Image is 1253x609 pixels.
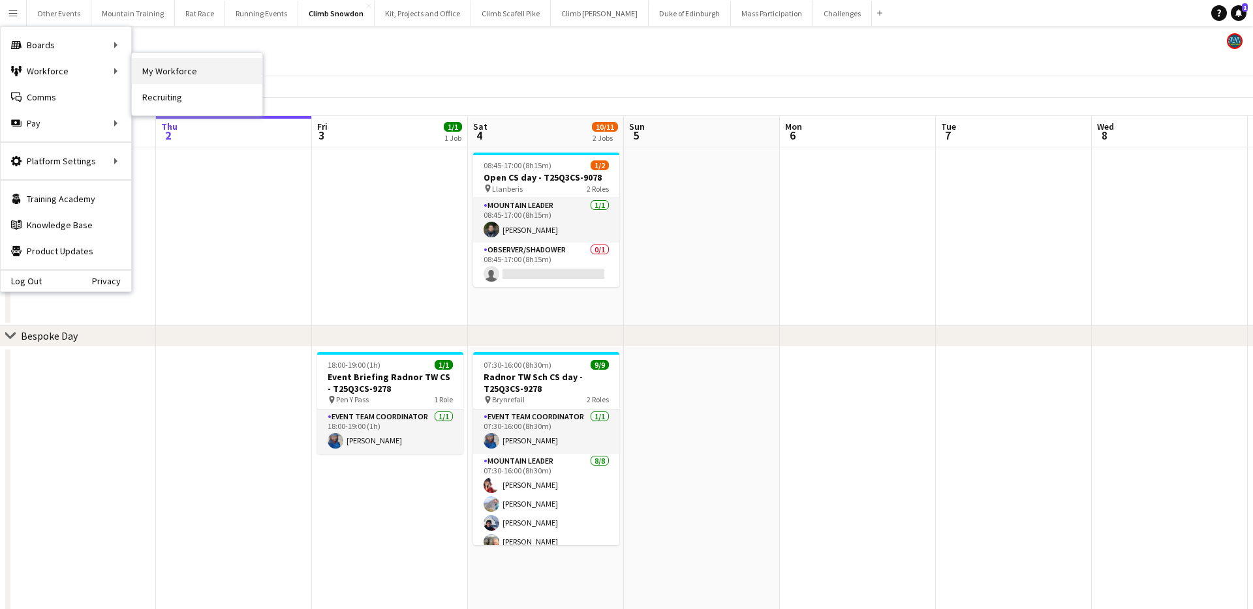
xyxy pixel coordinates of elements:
[92,276,131,286] a: Privacy
[492,394,525,404] span: Brynrefail
[473,171,619,183] h3: Open CS day - T25Q3CS-9078
[587,394,609,404] span: 2 Roles
[161,121,178,132] span: Thu
[444,122,462,132] span: 1/1
[1,32,131,58] div: Boards
[1,110,131,136] div: Pay
[473,198,619,243] app-card-role: Mountain Leader1/108:45-17:00 (8h15m)[PERSON_NAME]
[591,160,609,170] span: 1/2
[587,184,609,194] span: 2 Roles
[484,360,551,370] span: 07:30-16:00 (8h30m)
[1,212,131,238] a: Knowledge Base
[225,1,298,26] button: Running Events
[473,243,619,287] app-card-role: Observer/Shadower0/108:45-17:00 (8h15m)
[473,371,619,394] h3: Radnor TW Sch CS day - T25Q3CS-9278
[551,1,649,26] button: Climb [PERSON_NAME]
[375,1,471,26] button: Kit, Projects and Office
[298,1,375,26] button: Climb Snowdon
[1231,5,1246,21] a: 1
[317,352,463,454] app-job-card: 18:00-19:00 (1h)1/1Event Briefing Radnor TW CS - T25Q3CS-9278 Pen Y Pass1 RoleEvent Team Coordina...
[939,128,956,143] span: 7
[317,409,463,454] app-card-role: Event Team Coordinator1/118:00-19:00 (1h)[PERSON_NAME]
[1,148,131,174] div: Platform Settings
[435,360,453,370] span: 1/1
[328,360,380,370] span: 18:00-19:00 (1h)
[471,1,551,26] button: Climb Scafell Pike
[813,1,872,26] button: Challenges
[1,84,131,110] a: Comms
[627,128,645,143] span: 5
[471,128,487,143] span: 4
[91,1,175,26] button: Mountain Training
[1097,121,1114,132] span: Wed
[1,58,131,84] div: Workforce
[492,184,523,194] span: Llanberis
[21,329,78,342] div: Bespoke Day
[473,409,619,454] app-card-role: Event Team Coordinator1/107:30-16:00 (8h30m)[PERSON_NAME]
[1,238,131,264] a: Product Updates
[159,128,178,143] span: 2
[593,133,617,143] div: 2 Jobs
[785,121,802,132] span: Mon
[1227,33,1243,49] app-user-avatar: Staff RAW Adventures
[434,394,453,404] span: 1 Role
[132,84,262,110] a: Recruiting
[473,153,619,287] app-job-card: 08:45-17:00 (8h15m)1/2Open CS day - T25Q3CS-9078 Llanberis2 RolesMountain Leader1/108:45-17:00 (8...
[592,122,618,132] span: 10/11
[649,1,731,26] button: Duke of Edinburgh
[1,276,42,286] a: Log Out
[591,360,609,370] span: 9/9
[175,1,225,26] button: Rat Race
[132,58,262,84] a: My Workforce
[941,121,956,132] span: Tue
[27,1,91,26] button: Other Events
[473,352,619,545] app-job-card: 07:30-16:00 (8h30m)9/9Radnor TW Sch CS day - T25Q3CS-9278 Brynrefail2 RolesEvent Team Coordinator...
[317,121,328,132] span: Fri
[473,121,487,132] span: Sat
[629,121,645,132] span: Sun
[336,394,369,404] span: Pen Y Pass
[1242,3,1248,12] span: 1
[315,128,328,143] span: 3
[317,371,463,394] h3: Event Briefing Radnor TW CS - T25Q3CS-9278
[783,128,802,143] span: 6
[1095,128,1114,143] span: 8
[1,186,131,212] a: Training Academy
[484,160,551,170] span: 08:45-17:00 (8h15m)
[731,1,813,26] button: Mass Participation
[444,133,461,143] div: 1 Job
